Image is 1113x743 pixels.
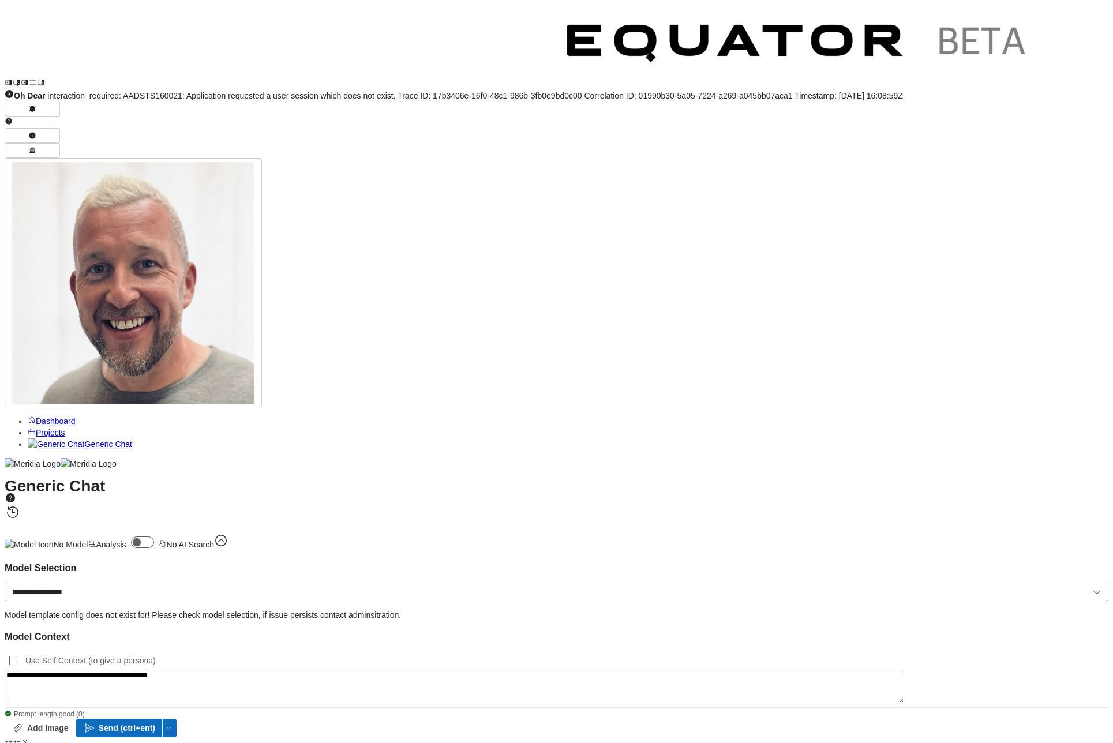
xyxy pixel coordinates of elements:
[5,539,53,550] img: No Model
[28,440,132,449] a: Generic ChatGeneric Chat
[88,539,96,547] svg: Analysis
[14,91,45,100] strong: Oh Dear
[5,719,76,737] button: Add Image
[159,539,167,547] svg: No AI Search
[28,438,84,450] img: Generic Chat
[96,540,126,549] span: Analysis
[99,722,155,734] span: Send (ctrl+ent)
[36,416,76,426] span: Dashboard
[12,162,254,404] img: Profile Icon
[5,631,1108,642] h3: Model Context
[45,5,547,87] img: Customer Logo
[5,609,1108,621] p: Model template config does not exist for ! Please check model selection, if issue persists contac...
[28,428,65,437] a: Projects
[76,719,163,737] button: Send (ctrl+ent)
[167,540,215,549] span: No AI Search
[28,416,76,426] a: Dashboard
[14,91,903,100] span: interaction_required: AADSTS160021: Application requested a user session which does not exist. Tr...
[36,428,65,437] span: Projects
[5,458,61,470] img: Meridia Logo
[61,458,117,470] img: Meridia Logo
[5,710,1108,719] div: Prompt length good (0)
[5,562,1108,573] h3: Model Selection
[23,650,160,671] label: Use Self Context (to give a persona)
[5,481,1108,521] h1: Generic Chat
[547,5,1049,87] img: Customer Logo
[163,719,177,737] button: Send (ctrl+ent)
[53,540,88,549] span: No Model
[84,440,132,449] span: Generic Chat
